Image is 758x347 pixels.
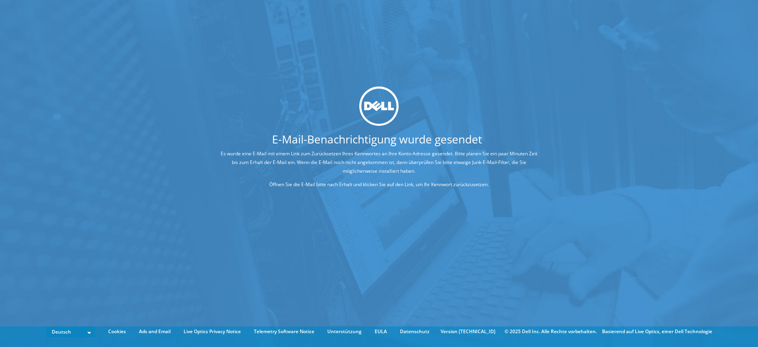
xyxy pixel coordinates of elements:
[102,327,132,336] a: Cookies
[394,327,435,336] a: Datenschutz
[602,327,712,336] li: Basierend auf Live Optics, einer Dell Technologie
[178,327,247,336] a: Live Optics Privacy Notice
[321,327,368,336] a: Unterstützung
[359,87,399,126] img: dell_svg_logo.svg
[248,327,320,336] a: Telemetry Software Notice
[219,180,539,189] p: Öffnen Sie die E-Mail bitte nach Erhalt und klicken Sie auf den Link, um Ihr Kennwort zurückzuset...
[369,327,393,336] a: EULA
[219,149,539,175] p: Es wurde eine E-Mail mit einem Link zum Zurücksetzen Ihres Kennwortes an Ihre Konto-Adresse gesen...
[133,327,176,336] a: Ads and Email
[501,327,601,336] li: © 2025 Dell Inc. Alle Rechte vorbehalten.
[437,327,499,336] li: Version [TECHNICAL_ID]
[189,134,565,145] h1: E-Mail-Benachrichtigung wurde gesendet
